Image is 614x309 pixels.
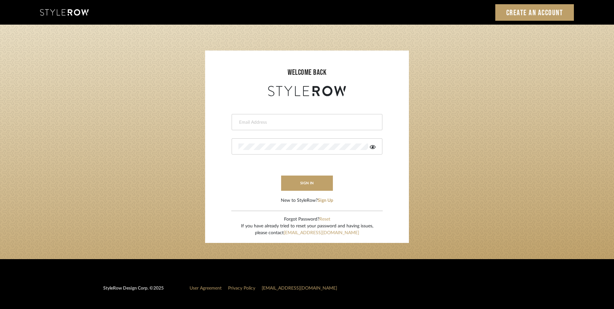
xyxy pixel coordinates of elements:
[319,216,330,223] button: Reset
[103,285,164,297] div: StyleRow Design Corp. ©2025
[318,197,333,204] button: Sign Up
[281,197,333,204] div: New to StyleRow?
[241,223,373,236] div: If you have already tried to reset your password and having issues, please contact
[241,216,373,223] div: Forgot Password?
[190,286,222,291] a: User Agreement
[238,119,374,126] input: Email Address
[284,231,359,235] a: [EMAIL_ADDRESS][DOMAIN_NAME]
[281,176,333,191] button: sign in
[228,286,255,291] a: Privacy Policy
[212,67,402,78] div: welcome back
[495,4,574,21] a: Create an Account
[262,286,337,291] a: [EMAIL_ADDRESS][DOMAIN_NAME]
